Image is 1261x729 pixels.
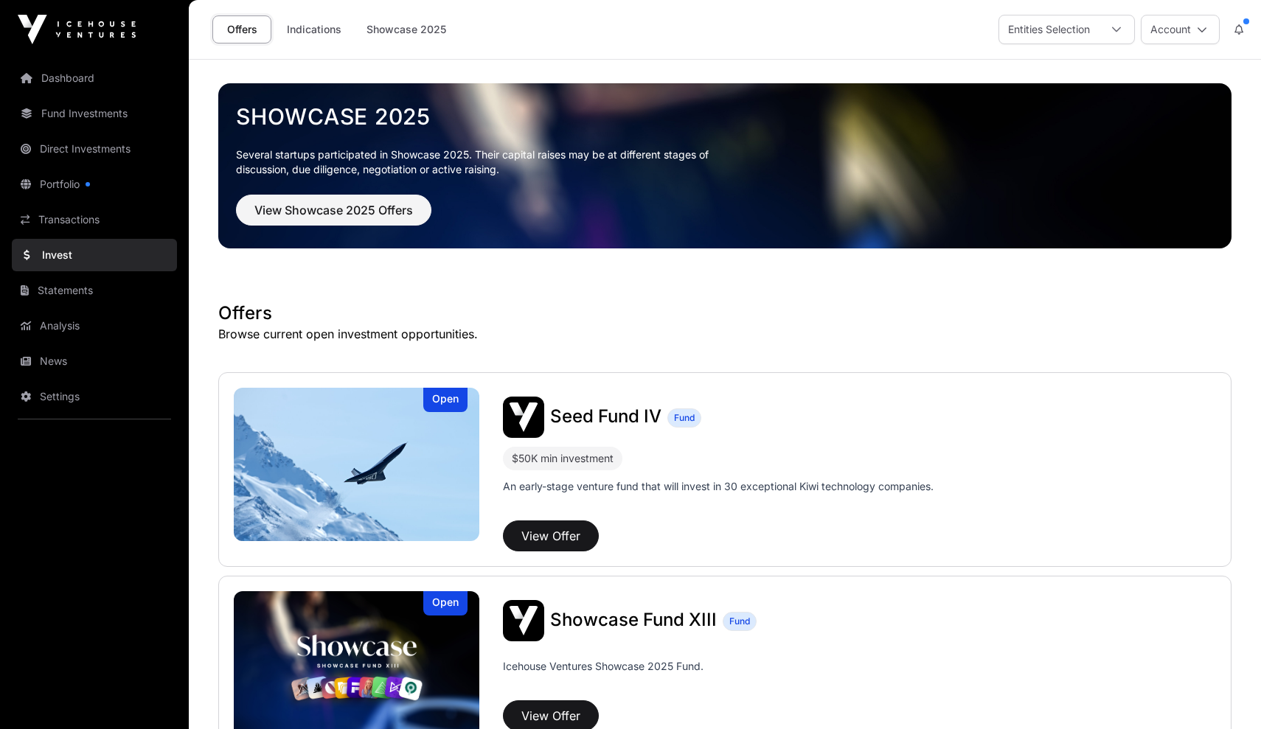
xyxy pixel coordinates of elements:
[236,195,431,226] button: View Showcase 2025 Offers
[12,168,177,200] a: Portfolio
[12,345,177,377] a: News
[12,380,177,413] a: Settings
[212,15,271,43] a: Offers
[12,203,177,236] a: Transactions
[550,611,717,630] a: Showcase Fund XIII
[550,609,717,630] span: Showcase Fund XIII
[550,405,661,427] span: Seed Fund IV
[512,450,614,467] div: $50K min investment
[1141,15,1220,44] button: Account
[357,15,456,43] a: Showcase 2025
[550,408,661,427] a: Seed Fund IV
[12,62,177,94] a: Dashboard
[503,397,544,438] img: Seed Fund IV
[12,239,177,271] a: Invest
[423,591,468,615] div: Open
[236,147,732,177] p: Several startups participated in Showcase 2025. Their capital raises may be at different stages o...
[234,388,479,541] a: Seed Fund IVOpen
[423,388,468,412] div: Open
[218,301,1232,325] h1: Offers
[218,325,1232,343] p: Browse current open investment opportunities.
[236,103,1214,130] a: Showcase 2025
[1187,658,1261,729] iframe: Chat Widget
[674,412,695,424] span: Fund
[218,83,1232,248] img: Showcase 2025
[12,310,177,342] a: Analysis
[12,97,177,130] a: Fund Investments
[503,520,599,551] button: View Offer
[12,133,177,165] a: Direct Investments
[503,479,934,494] p: An early-stage venture fund that will invest in 30 exceptional Kiwi technology companies.
[277,15,351,43] a: Indications
[503,659,704,674] p: Icehouse Ventures Showcase 2025 Fund.
[236,209,431,224] a: View Showcase 2025 Offers
[254,201,413,219] span: View Showcase 2025 Offers
[234,388,479,541] img: Seed Fund IV
[503,447,622,470] div: $50K min investment
[999,15,1099,43] div: Entities Selection
[729,615,750,627] span: Fund
[503,600,544,641] img: Showcase Fund XIII
[18,15,136,44] img: Icehouse Ventures Logo
[12,274,177,307] a: Statements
